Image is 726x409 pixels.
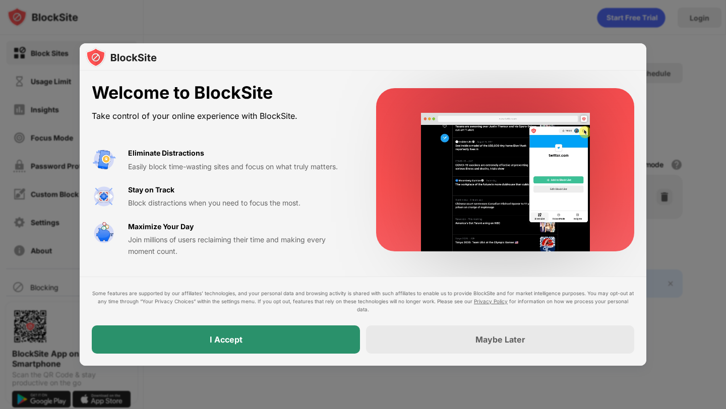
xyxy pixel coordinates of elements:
img: value-focus.svg [92,184,116,209]
div: I Accept [210,334,243,345]
div: Welcome to BlockSite [92,83,352,103]
div: Eliminate Distractions [128,148,204,159]
div: Some features are supported by our affiliates’ technologies, and your personal data and browsing ... [92,289,634,313]
div: Maybe Later [475,334,525,345]
div: Block distractions when you need to focus the most. [128,197,352,209]
div: Join millions of users reclaiming their time and making every moment count. [128,234,352,257]
img: value-avoid-distractions.svg [92,148,116,172]
div: Take control of your online experience with BlockSite. [92,109,352,123]
img: value-safe-time.svg [92,221,116,245]
img: logo-blocksite.svg [86,47,157,67]
div: Maximize Your Day [128,221,194,232]
div: Stay on Track [128,184,174,195]
div: Easily block time-wasting sites and focus on what truly matters. [128,161,352,172]
a: Privacy Policy [474,298,508,304]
